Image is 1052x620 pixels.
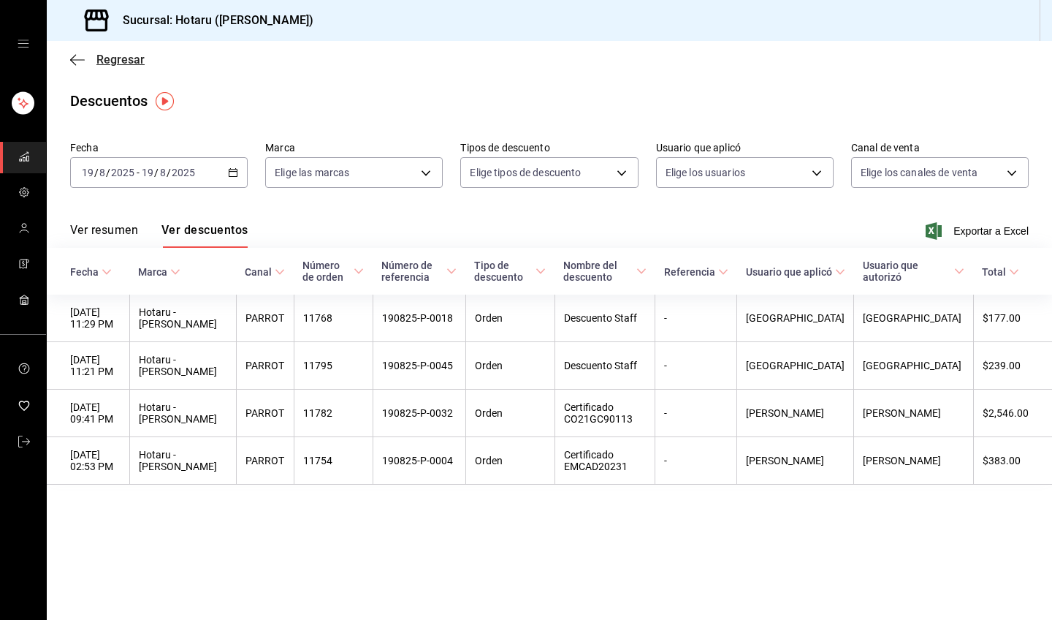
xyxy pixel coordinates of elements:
[129,295,236,342] th: Hotaru - [PERSON_NAME]
[854,390,974,437] th: [PERSON_NAME]
[851,143,1029,153] label: Canal de venta
[664,266,728,278] span: Referencia
[373,390,465,437] th: 190825-P-0032
[373,295,465,342] th: 190825-P-0018
[863,260,965,283] span: Usuario que autorizó
[94,167,99,178] span: /
[47,295,129,342] th: [DATE] 11:29 PM
[106,167,110,178] span: /
[737,295,854,342] th: [GEOGRAPHIC_DATA]
[655,295,737,342] th: -
[138,266,180,278] span: Marca
[973,295,1052,342] th: $177.00
[666,165,745,180] span: Elige los usuarios
[737,342,854,390] th: [GEOGRAPHIC_DATA]
[861,165,977,180] span: Elige los canales de venta
[129,342,236,390] th: Hotaru - [PERSON_NAME]
[373,342,465,390] th: 190825-P-0045
[470,165,581,180] span: Elige tipos de descuento
[655,342,737,390] th: -
[129,390,236,437] th: Hotaru - [PERSON_NAME]
[973,342,1052,390] th: $239.00
[294,295,373,342] th: 11768
[245,266,285,278] span: Canal
[70,90,148,112] div: Descuentos
[294,437,373,485] th: 11754
[982,266,1019,278] span: Total
[141,167,154,178] input: --
[236,295,294,342] th: PARROT
[236,342,294,390] th: PARROT
[96,53,145,67] span: Regresar
[156,92,174,110] img: Tooltip marker
[129,437,236,485] th: Hotaru - [PERSON_NAME]
[854,437,974,485] th: [PERSON_NAME]
[161,223,248,248] button: Ver descuentos
[70,266,112,278] span: Fecha
[167,167,171,178] span: /
[465,437,554,485] th: Orden
[554,342,655,390] th: Descuento Staff
[746,266,845,278] span: Usuario que aplicó
[465,295,554,342] th: Orden
[302,260,364,283] span: Número de orden
[81,167,94,178] input: --
[381,260,457,283] span: Número de referencia
[655,390,737,437] th: -
[373,437,465,485] th: 190825-P-0004
[973,437,1052,485] th: $383.00
[929,222,1029,240] button: Exportar a Excel
[554,295,655,342] th: Descuento Staff
[99,167,106,178] input: --
[854,295,974,342] th: [GEOGRAPHIC_DATA]
[236,390,294,437] th: PARROT
[47,342,129,390] th: [DATE] 11:21 PM
[236,437,294,485] th: PARROT
[47,437,129,485] th: [DATE] 02:53 PM
[294,390,373,437] th: 11782
[70,223,248,248] div: navigation tabs
[111,12,313,29] h3: Sucursal: Hotaru ([PERSON_NAME])
[70,53,145,67] button: Regresar
[973,390,1052,437] th: $2,546.00
[854,342,974,390] th: [GEOGRAPHIC_DATA]
[137,167,140,178] span: -
[171,167,196,178] input: ----
[154,167,159,178] span: /
[18,38,29,50] button: open drawer
[70,223,138,248] button: Ver resumen
[655,437,737,485] th: -
[554,390,655,437] th: Certificado CO21GC90113
[563,260,646,283] span: Nombre del descuento
[70,143,248,153] label: Fecha
[656,143,834,153] label: Usuario que aplicó
[474,260,546,283] span: Tipo de descuento
[294,342,373,390] th: 11795
[554,437,655,485] th: Certificado EMCAD20231
[110,167,135,178] input: ----
[737,437,854,485] th: [PERSON_NAME]
[47,390,129,437] th: [DATE] 09:41 PM
[465,342,554,390] th: Orden
[159,167,167,178] input: --
[275,165,349,180] span: Elige las marcas
[265,143,443,153] label: Marca
[465,390,554,437] th: Orden
[460,143,638,153] label: Tipos de descuento
[737,390,854,437] th: [PERSON_NAME]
